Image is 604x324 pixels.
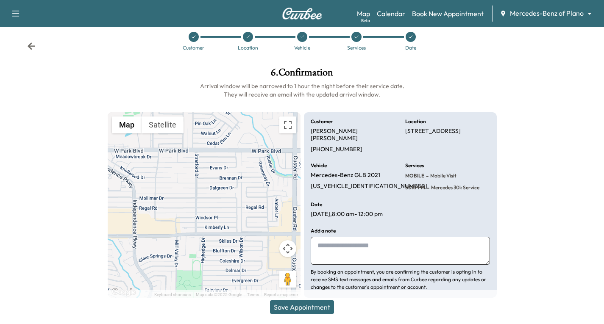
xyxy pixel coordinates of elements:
p: Mercedes-Benz GLB 2021 [311,172,380,179]
span: - [424,172,429,180]
button: Map camera controls [279,240,296,257]
img: Google [110,287,138,298]
span: - [425,183,429,192]
div: Location [238,45,258,50]
div: Services [347,45,366,50]
a: Book New Appointment [412,8,484,19]
span: MOBILE [405,172,424,179]
div: Beta [361,17,370,24]
h6: Add a note [311,228,336,233]
p: [US_VEHICLE_IDENTIFICATION_NUMBER] [311,183,427,190]
a: MapBeta [357,8,370,19]
h6: Date [311,202,322,207]
h1: 6 . Confirmation [108,67,497,82]
div: Vehicle [294,45,310,50]
p: [STREET_ADDRESS] [405,127,461,135]
div: Date [405,45,416,50]
h6: Arrival window will be narrowed to 1 hour the night before their service date. They will receive ... [108,82,497,99]
span: Mercedes 30k Service [429,184,479,191]
h6: Vehicle [311,163,327,168]
div: Back [27,42,36,50]
p: [PHONE_NUMBER] [311,146,362,153]
button: Show satellite imagery [142,116,184,133]
button: Toggle fullscreen view [279,116,296,133]
a: Calendar [377,8,405,19]
h6: Location [405,119,426,124]
p: [DATE] , 8:00 am - 12:00 pm [311,210,383,218]
button: Show street map [112,116,142,133]
button: Save Appointment [270,300,334,314]
img: Curbee Logo [282,8,323,19]
p: [PERSON_NAME] [PERSON_NAME] [311,127,395,142]
div: Customer [183,45,204,50]
a: Open this area in Google Maps (opens a new window) [110,287,138,298]
button: Drag Pegman onto the map to open Street View [279,271,296,288]
span: 30KPPM [405,184,425,191]
p: By booking an appointment, you are confirming the customer is opting in to receive SMS text messa... [311,268,490,291]
h6: Services [405,163,424,168]
span: Mobile Visit [429,172,456,179]
h6: Customer [311,119,333,124]
span: Mercedes-Benz of Plano [510,8,584,18]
